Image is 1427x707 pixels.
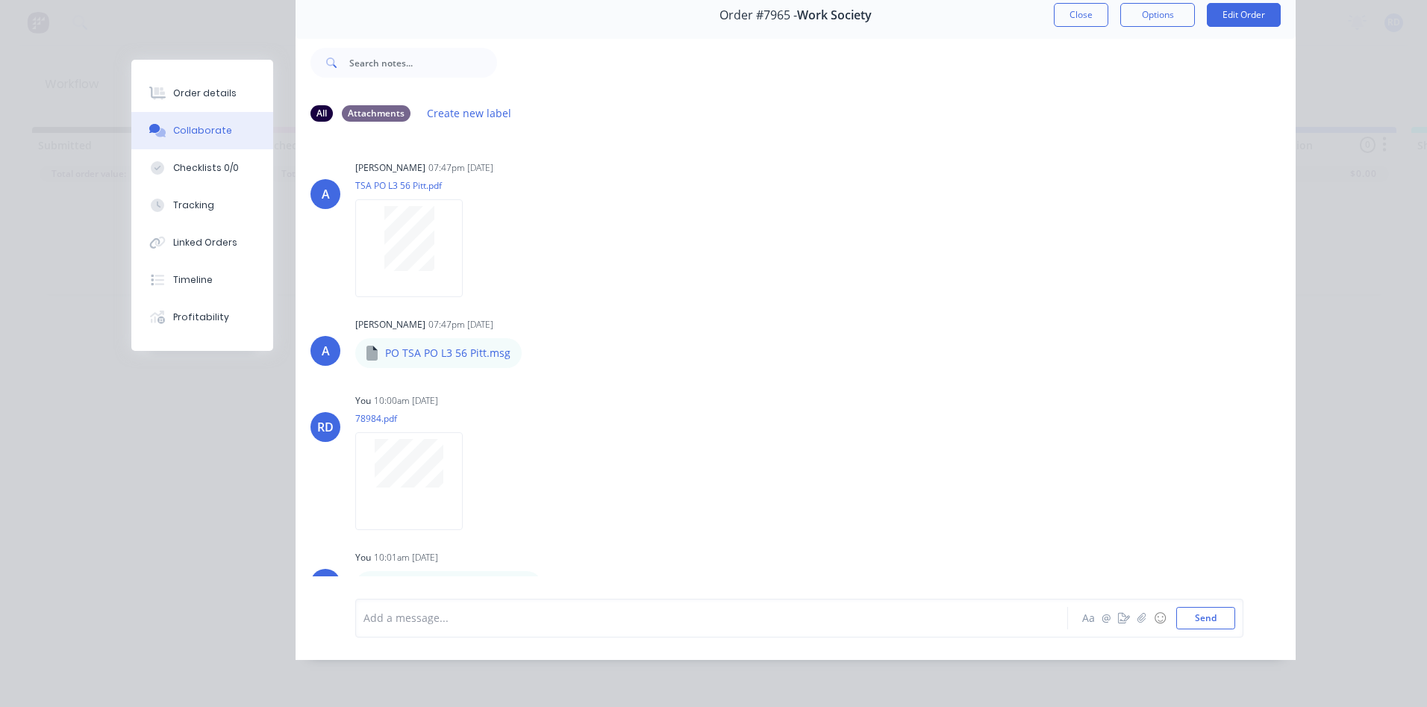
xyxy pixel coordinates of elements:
[131,112,273,149] button: Collaborate
[322,342,330,360] div: A
[374,551,438,564] div: 10:01am [DATE]
[355,412,478,425] p: 78984.pdf
[1054,3,1108,27] button: Close
[385,346,510,361] p: PO TSA PO L3 56 Pitt.msg
[173,161,239,175] div: Checklists 0/0
[719,8,797,22] span: Order #7965 -
[131,187,273,224] button: Tracking
[428,318,493,331] div: 07:47pm [DATE]
[355,551,371,564] div: You
[173,273,213,287] div: Timeline
[419,103,519,123] button: Create new label
[1176,607,1235,629] button: Send
[355,394,371,408] div: You
[131,149,273,187] button: Checklists 0/0
[131,75,273,112] button: Order details
[131,224,273,261] button: Linked Orders
[173,87,237,100] div: Order details
[349,48,497,78] input: Search notes...
[374,394,438,408] div: 10:00am [DATE]
[1079,609,1097,627] button: Aa
[1151,609,1169,627] button: ☺
[1207,3,1281,27] button: Edit Order
[355,179,478,192] p: TSA PO L3 56 Pitt.pdf
[173,124,232,137] div: Collaborate
[173,311,229,324] div: Profitability
[355,318,425,331] div: [PERSON_NAME]
[131,261,273,299] button: Timeline
[131,299,273,336] button: Profitability
[317,418,334,436] div: RD
[1097,609,1115,627] button: @
[1120,3,1195,27] button: Options
[355,161,425,175] div: [PERSON_NAME]
[322,185,330,203] div: A
[173,199,214,212] div: Tracking
[797,8,872,22] span: Work Society
[173,236,237,249] div: Linked Orders
[428,161,493,175] div: 07:47pm [DATE]
[342,105,410,122] div: Attachments
[310,105,333,122] div: All
[317,575,334,593] div: RD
